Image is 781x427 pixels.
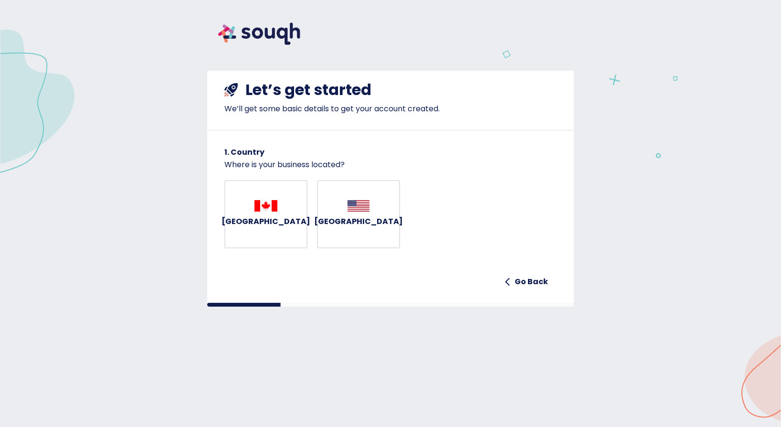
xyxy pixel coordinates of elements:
img: souqh logo [207,11,311,56]
img: Flag_of_Canada.svg [254,200,277,212]
button: [GEOGRAPHIC_DATA] [224,180,307,249]
p: Where is your business located? [224,159,557,171]
button: Go Back [501,272,552,291]
h6: [GEOGRAPHIC_DATA] [222,215,310,228]
h4: Let’s get started [245,80,371,99]
h6: Go Back [515,275,548,288]
h6: 1. Country [224,146,557,159]
button: [GEOGRAPHIC_DATA] [317,180,400,249]
h6: [GEOGRAPHIC_DATA] [314,215,403,228]
img: shuttle [224,83,238,96]
p: We’ll get some basic details to get your account created. [224,103,557,115]
img: Flag_of_the_United_States.svg [348,200,369,212]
